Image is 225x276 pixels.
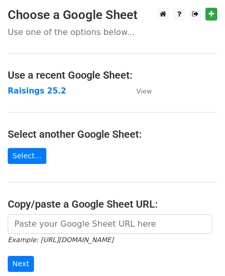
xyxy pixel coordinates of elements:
[8,86,66,96] a: Raisings 25.2
[8,256,34,272] input: Next
[8,8,217,23] h3: Choose a Google Sheet
[136,87,152,95] small: View
[8,128,217,140] h4: Select another Google Sheet:
[126,86,152,96] a: View
[8,214,212,234] input: Paste your Google Sheet URL here
[8,27,217,38] p: Use one of the options below...
[8,148,46,164] a: Select...
[8,69,217,81] h4: Use a recent Google Sheet:
[8,198,217,210] h4: Copy/paste a Google Sheet URL:
[8,236,113,244] small: Example: [URL][DOMAIN_NAME]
